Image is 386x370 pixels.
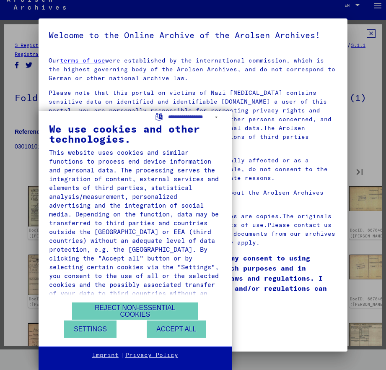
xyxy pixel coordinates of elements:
div: This website uses cookies and similar functions to process end device information and personal da... [49,148,221,307]
a: Imprint [92,351,119,360]
button: Reject non-essential cookies [72,302,198,320]
a: Privacy Policy [125,351,178,360]
button: Accept all [147,320,206,338]
div: We use cookies and other technologies. [49,124,221,144]
button: Settings [64,320,117,338]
